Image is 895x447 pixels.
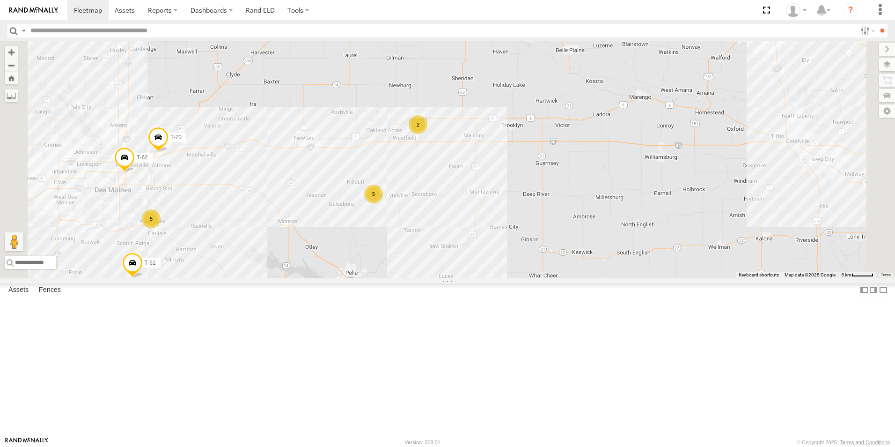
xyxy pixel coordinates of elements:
img: rand-logo.svg [9,7,58,14]
button: Zoom out [5,59,18,72]
label: Search Query [20,24,27,37]
button: Zoom Home [5,72,18,84]
label: Dock Summary Table to the Right [869,283,878,297]
span: Map data ©2025 Google [785,272,836,277]
a: Terms and Conditions [840,440,890,445]
i: ? [843,3,858,18]
span: T-61 [145,260,156,266]
button: Zoom in [5,46,18,59]
button: Map Scale: 5 km per 43 pixels [838,272,876,278]
button: Keyboard shortcuts [739,272,779,278]
button: Drag Pegman onto the map to open Street View [5,232,23,251]
label: Hide Summary Table [879,283,888,297]
span: T-70 [170,134,182,141]
div: 5 [142,209,161,228]
div: Ben Zylstra [783,3,810,17]
div: Version: 308.01 [405,440,440,445]
label: Assets [4,283,33,297]
label: Measure [5,89,18,102]
a: Visit our Website [5,438,48,447]
div: 5 [364,185,383,203]
span: 5 km [841,272,851,277]
label: Fences [34,283,66,297]
span: T-62 [137,154,148,161]
a: Terms (opens in new tab) [881,273,891,277]
label: Search Filter Options [857,24,877,37]
label: Dock Summary Table to the Left [859,283,869,297]
div: © Copyright 2025 - [797,440,890,445]
label: Map Settings [879,104,895,118]
div: 2 [409,115,427,134]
